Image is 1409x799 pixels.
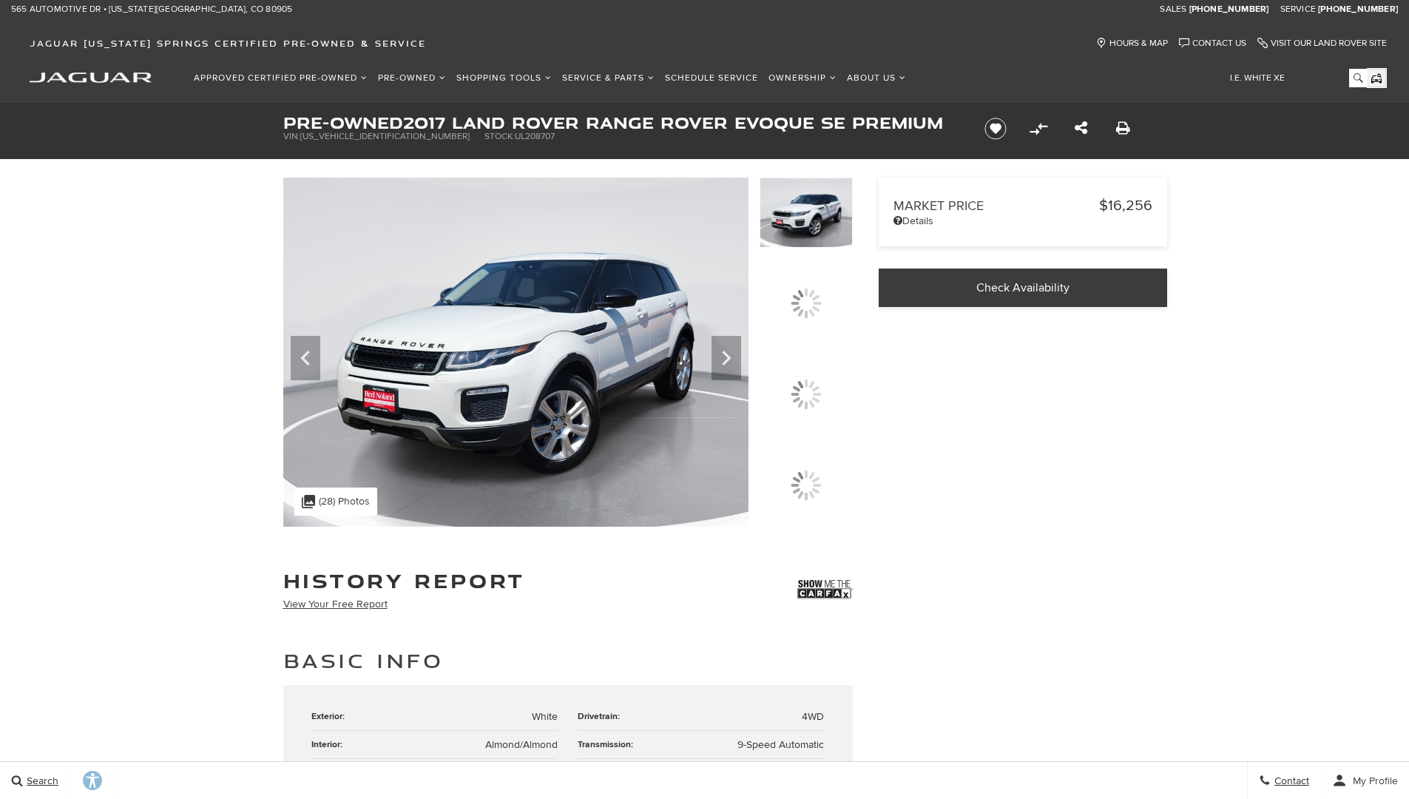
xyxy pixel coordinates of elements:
div: Exterior: [311,710,352,723]
span: VIN: [283,131,300,142]
div: Interior: [311,738,350,751]
a: Share this Pre-Owned 2017 Land Rover Range Rover Evoque SE Premium [1075,120,1087,138]
button: Save vehicle [979,117,1012,141]
span: [US_VEHICLE_IDENTIFICATION_NUMBER] [300,131,470,142]
h1: 2017 Land Rover Range Rover Evoque SE Premium [283,115,960,131]
a: Hours & Map [1096,38,1168,49]
a: Shopping Tools [451,65,557,91]
span: Stock: [484,131,515,142]
button: Compare vehicle [1027,118,1050,140]
a: Check Availability [879,269,1167,307]
span: Check Availability [976,280,1070,295]
a: Ownership [763,65,842,91]
a: Jaguar [US_STATE] Springs Certified Pre-Owned & Service [22,38,433,49]
nav: Main Navigation [189,65,911,91]
span: Almond/Almond [485,738,558,751]
a: Details [893,215,1152,227]
h2: Basic Info [283,647,853,674]
a: 565 Automotive Dr • [US_STATE][GEOGRAPHIC_DATA], CO 80905 [11,4,292,16]
a: View Your Free Report [283,598,388,610]
span: 9-Speed Automatic [737,738,824,751]
span: Jaguar [US_STATE] Springs Certified Pre-Owned & Service [30,38,426,49]
h2: History Report [283,571,525,590]
a: jaguar [30,70,152,83]
span: 4WD [802,710,824,723]
span: My Profile [1347,775,1398,787]
a: Market Price $16,256 [893,197,1152,215]
a: [PHONE_NUMBER] [1318,4,1398,16]
span: $16,256 [1099,197,1152,215]
a: Contact Us [1179,38,1246,49]
img: Jaguar [30,73,152,83]
input: i.e. White XE [1219,69,1367,87]
a: Visit Our Land Rover Site [1257,38,1387,49]
button: user-profile-menu [1321,762,1409,799]
img: Used 2017 White Land Rover SE Premium image 1 [760,178,853,248]
div: (28) Photos [294,488,377,516]
span: White [532,710,558,723]
span: Market Price [893,198,1099,214]
a: About Us [842,65,911,91]
div: Transmission: [578,738,641,751]
span: Sales [1160,4,1186,15]
a: Schedule Service [660,65,763,91]
strong: Pre-Owned [283,111,403,134]
span: UL208707 [515,131,555,142]
span: Search [23,775,58,787]
div: Drivetrain: [578,710,627,723]
a: Pre-Owned [373,65,451,91]
a: Print this Pre-Owned 2017 Land Rover Range Rover Evoque SE Premium [1116,120,1130,138]
a: [PHONE_NUMBER] [1189,4,1269,16]
span: Service [1280,4,1316,15]
img: Show me the Carfax [797,571,853,608]
a: Service & Parts [557,65,660,91]
a: Approved Certified Pre-Owned [189,65,373,91]
span: Contact [1271,775,1309,787]
img: Used 2017 White Land Rover SE Premium image 1 [283,178,749,527]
